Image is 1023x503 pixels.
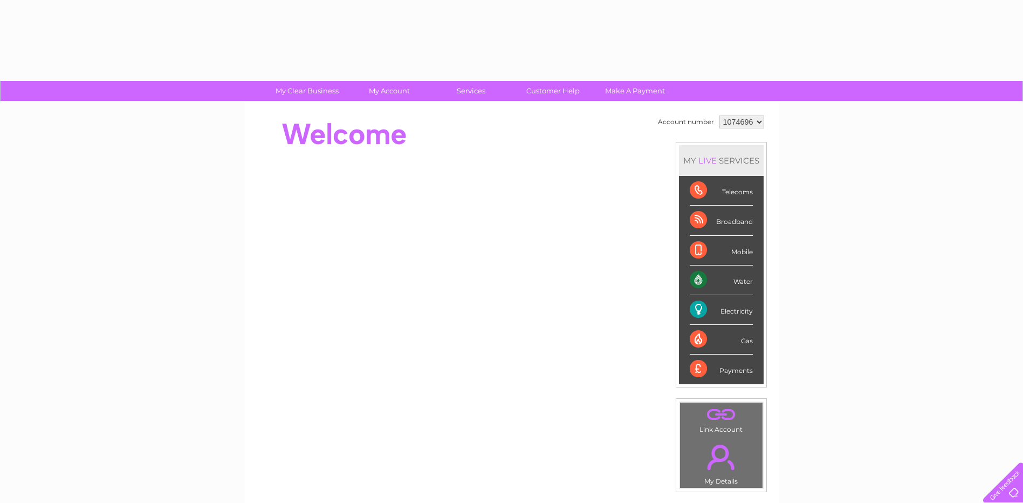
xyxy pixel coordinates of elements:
[683,405,760,424] a: .
[655,113,717,131] td: Account number
[427,81,516,101] a: Services
[690,295,753,325] div: Electricity
[690,236,753,266] div: Mobile
[679,402,763,436] td: Link Account
[509,81,598,101] a: Customer Help
[345,81,434,101] a: My Account
[690,176,753,206] div: Telecoms
[690,206,753,235] div: Broadband
[690,266,753,295] div: Water
[591,81,679,101] a: Make A Payment
[679,145,764,176] div: MY SERVICES
[696,155,719,166] div: LIVE
[690,355,753,384] div: Payments
[690,325,753,355] div: Gas
[263,81,352,101] a: My Clear Business
[683,438,760,476] a: .
[679,436,763,488] td: My Details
